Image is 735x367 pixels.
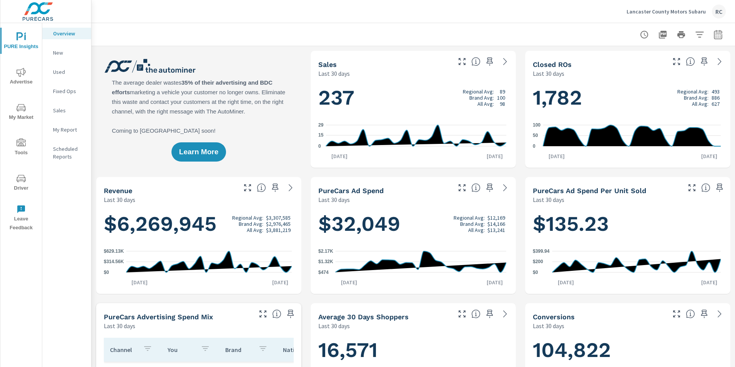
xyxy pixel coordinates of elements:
[696,152,723,160] p: [DATE]
[225,346,252,354] p: Brand
[104,249,124,254] text: $629.13K
[712,5,726,18] div: RC
[267,279,294,286] p: [DATE]
[318,313,409,321] h5: Average 30 Days Shoppers
[499,182,511,194] a: See more details in report
[53,145,85,160] p: Scheduled Reports
[3,138,40,157] span: Tools
[713,308,726,320] a: See more details in report
[104,195,135,204] p: Last 30 days
[713,55,726,68] a: See more details in report
[318,249,333,254] text: $2.17K
[460,221,485,227] p: Brand Avg:
[533,195,564,204] p: Last 30 days
[533,60,572,68] h5: Closed ROs
[533,313,575,321] h5: Conversions
[487,221,505,227] p: $14,166
[53,107,85,114] p: Sales
[269,182,281,194] span: Save this to your personalized report
[247,227,263,233] p: All Avg:
[318,122,324,128] text: 29
[469,95,494,101] p: Brand Avg:
[171,142,226,162] button: Learn More
[104,321,135,330] p: Last 30 days
[696,279,723,286] p: [DATE]
[42,28,91,39] div: Overview
[627,8,706,15] p: Lancaster County Motors Subaru
[104,259,124,265] text: $314.56K
[712,88,720,95] p: 493
[42,85,91,97] div: Fixed Ops
[126,279,153,286] p: [DATE]
[241,182,254,194] button: Make Fullscreen
[318,85,508,111] h1: 237
[481,279,508,286] p: [DATE]
[686,309,695,319] span: The number of dealer-specified goals completed by a visitor. [Source: This data is provided by th...
[232,215,263,221] p: Regional Avg:
[481,152,508,160] p: [DATE]
[500,101,505,107] p: 98
[533,122,540,128] text: 100
[701,183,710,192] span: Average cost of advertising per each vehicle sold at the dealer over the selected date range. The...
[533,211,723,237] h1: $135.23
[712,95,720,101] p: 886
[42,143,91,162] div: Scheduled Reports
[284,182,297,194] a: See more details in report
[698,55,710,68] span: Save this to your personalized report
[104,187,132,195] h5: Revenue
[670,55,683,68] button: Make Fullscreen
[336,279,363,286] p: [DATE]
[484,308,496,320] span: Save this to your personalized report
[484,182,496,194] span: Save this to your personalized report
[266,227,291,233] p: $3,881,219
[456,55,468,68] button: Make Fullscreen
[533,321,564,330] p: Last 30 days
[677,88,708,95] p: Regional Avg:
[471,309,481,319] span: A rolling 30 day total of daily Shoppers on the dealership website, averaged over the selected da...
[471,57,481,66] span: Number of vehicles sold by the dealership over the selected date range. [Source: This data is sou...
[53,126,85,133] p: My Report
[673,27,689,42] button: Print Report
[456,308,468,320] button: Make Fullscreen
[3,205,40,232] span: Leave Feedback
[543,152,570,160] p: [DATE]
[326,152,353,160] p: [DATE]
[53,49,85,57] p: New
[239,221,263,227] p: Brand Avg:
[533,85,723,111] h1: 1,782
[257,183,266,192] span: Total sales revenue over the selected date range. [Source: This data is sourced from the dealer’s...
[487,227,505,233] p: $13,241
[456,182,468,194] button: Make Fullscreen
[533,249,550,254] text: $399.94
[684,95,708,101] p: Brand Avg:
[318,211,508,237] h1: $32,049
[257,308,269,320] button: Make Fullscreen
[710,27,726,42] button: Select Date Range
[533,143,535,149] text: 0
[318,321,350,330] p: Last 30 days
[499,308,511,320] a: See more details in report
[318,60,337,68] h5: Sales
[487,215,505,221] p: $12,169
[104,211,294,237] h1: $6,269,945
[318,133,324,138] text: 15
[110,346,137,354] p: Channel
[484,55,496,68] span: Save this to your personalized report
[670,308,683,320] button: Make Fullscreen
[168,346,195,354] p: You
[3,103,40,122] span: My Market
[692,27,707,42] button: Apply Filters
[533,133,538,138] text: 50
[283,346,310,354] p: National
[533,69,564,78] p: Last 30 days
[533,270,538,275] text: $0
[3,174,40,193] span: Driver
[499,55,511,68] a: See more details in report
[272,309,281,319] span: This table looks at how you compare to the amount of budget you spend per channel as opposed to y...
[104,313,213,321] h5: PureCars Advertising Spend Mix
[686,182,698,194] button: Make Fullscreen
[42,124,91,135] div: My Report
[53,30,85,37] p: Overview
[698,308,710,320] span: Save this to your personalized report
[477,101,494,107] p: All Avg:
